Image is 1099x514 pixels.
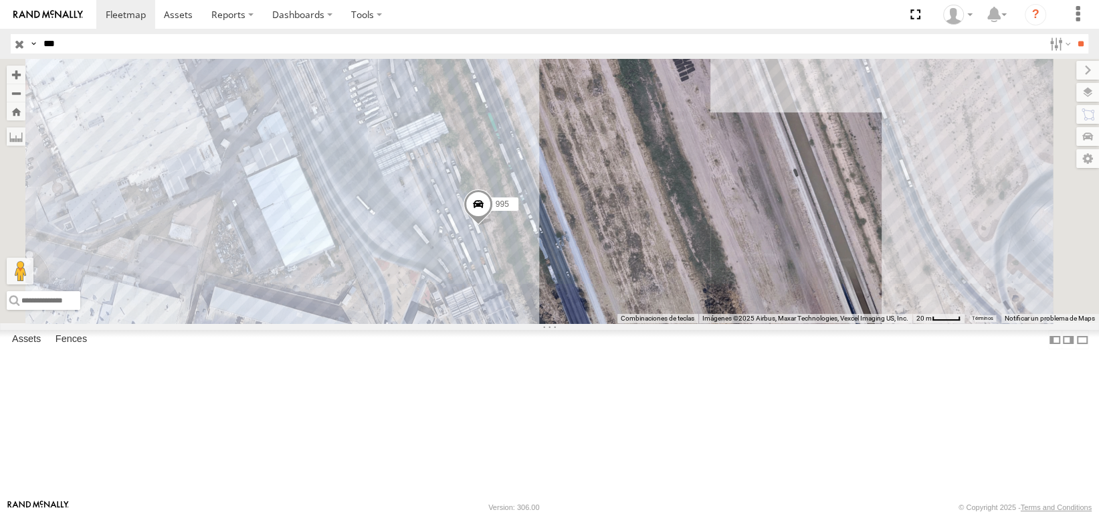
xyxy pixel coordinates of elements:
label: Map Settings [1076,149,1099,168]
button: Zoom in [7,66,25,84]
button: Combinaciones de teclas [621,314,694,323]
span: 20 m [916,315,932,322]
span: 995 [495,199,508,208]
label: Fences [49,331,94,349]
button: Escala del mapa: 20 m por 39 píxeles [912,314,965,323]
label: Dock Summary Table to the Right [1062,330,1075,349]
div: © Copyright 2025 - [959,503,1092,511]
label: Dock Summary Table to the Left [1048,330,1062,349]
i: ? [1025,4,1046,25]
label: Assets [5,331,47,349]
a: Terms and Conditions [1021,503,1092,511]
label: Measure [7,127,25,146]
div: Erick Ramirez [938,5,977,25]
button: Arrastra al hombrecito al mapa para abrir Street View [7,258,33,284]
img: rand-logo.svg [13,10,83,19]
label: Hide Summary Table [1076,330,1089,349]
button: Zoom Home [7,102,25,120]
a: Notificar un problema de Maps [1005,315,1095,322]
button: Zoom out [7,84,25,102]
div: Version: 306.00 [488,503,539,511]
span: Imágenes ©2025 Airbus, Maxar Technologies, Vexcel Imaging US, Inc. [702,315,908,322]
label: Search Filter Options [1044,34,1073,54]
a: Visit our Website [7,501,69,514]
label: Search Query [28,34,39,54]
a: Términos (se abre en una nueva pestaña) [972,315,993,321]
